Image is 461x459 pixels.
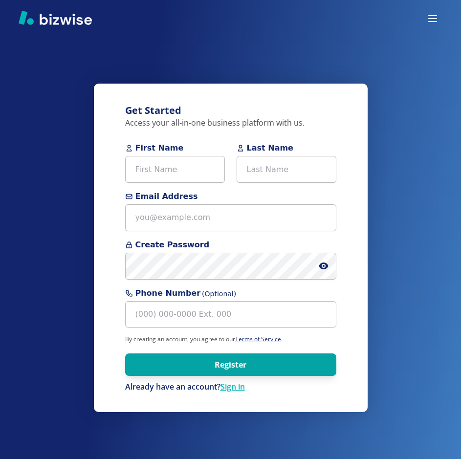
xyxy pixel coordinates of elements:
input: Last Name [237,156,336,183]
span: Email Address [125,191,336,202]
p: Access your all-in-one business platform with us. [125,118,336,129]
h3: Get Started [125,103,336,118]
input: (000) 000-0000 Ext. 000 [125,301,336,328]
span: First Name [125,142,225,154]
span: Last Name [237,142,336,154]
span: Phone Number [125,287,336,299]
div: Already have an account?Sign in [125,382,336,393]
span: (Optional) [202,289,236,299]
p: Already have an account? [125,382,336,393]
input: you@example.com [125,204,336,231]
p: By creating an account, you agree to our . [125,335,336,343]
button: Register [125,353,336,376]
img: Bizwise Logo [19,10,92,25]
a: Sign in [220,381,245,392]
span: Create Password [125,239,336,251]
input: First Name [125,156,225,183]
a: Terms of Service [235,335,281,343]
